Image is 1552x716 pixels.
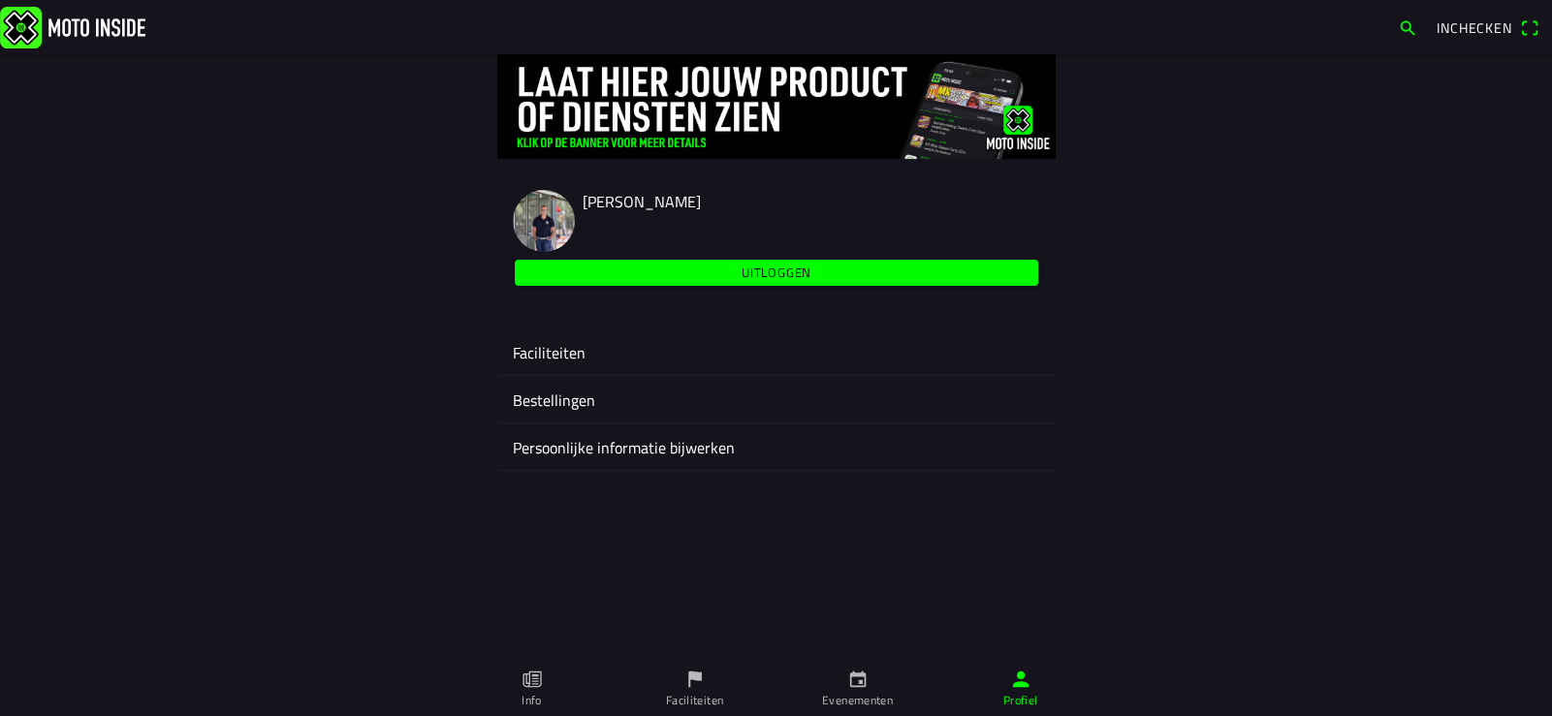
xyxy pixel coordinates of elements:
img: 4Lg0uCZZgYSq9MW2zyHRs12dBiEH1AZVHKMOLPl0.jpg [497,54,1056,159]
span: [PERSON_NAME] [583,190,701,213]
ion-label: Faciliteiten [666,692,723,709]
ion-icon: flag [684,669,706,690]
ion-label: Evenementen [822,692,893,709]
span: Inchecken [1437,17,1512,38]
ion-button: Uitloggen [515,260,1038,286]
ion-label: Persoonlijke informatie bijwerken [513,436,1040,459]
ion-icon: person [1010,669,1031,690]
ion-icon: calendar [847,669,869,690]
img: Rm4JFSzNVAX7DEV5GiY63Bk2nVVvapjb2v3Gdgt51608670907.jpg [513,190,575,252]
ion-icon: paper [522,669,543,690]
ion-label: Bestellingen [513,389,1040,412]
a: search [1388,11,1427,44]
ion-label: Faciliteiten [513,341,1040,364]
a: Incheckenqr scanner [1427,11,1548,44]
ion-label: Profiel [1003,692,1038,709]
ion-label: Info [522,692,541,709]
